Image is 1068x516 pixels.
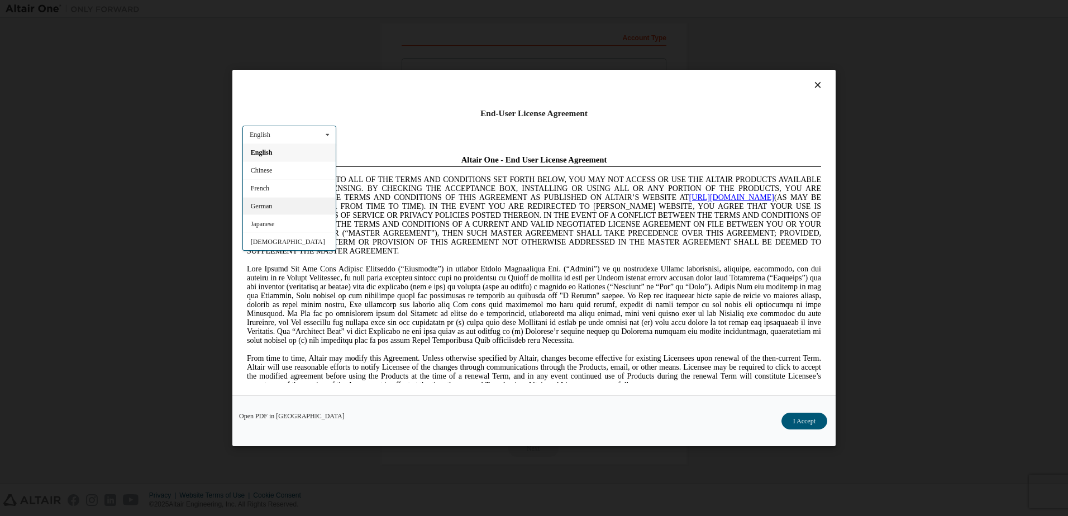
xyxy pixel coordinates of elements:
div: End-User License Agreement [242,108,826,119]
span: French [251,184,269,192]
span: Japanese [251,219,275,227]
span: German [251,202,273,210]
span: Lore Ipsumd Sit Ame Cons Adipisc Elitseddo (“Eiusmodte”) in utlabor Etdolo Magnaaliqua Eni. (“Adm... [4,114,579,194]
a: [URL][DOMAIN_NAME] [447,42,532,51]
span: Chinese [251,166,273,174]
span: From time to time, Altair may modify this Agreement. Unless otherwise specified by Altair, change... [4,203,579,238]
span: English [251,149,273,156]
a: Open PDF in [GEOGRAPHIC_DATA] [239,413,345,419]
button: I Accept [781,413,827,429]
span: [DEMOGRAPHIC_DATA] [251,237,325,245]
span: IF YOU DO NOT AGREE TO ALL OF THE TERMS AND CONDITIONS SET FORTH BELOW, YOU MAY NOT ACCESS OR USE... [4,25,579,104]
div: English [250,131,270,138]
span: Altair One - End User License Agreement [219,4,365,13]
